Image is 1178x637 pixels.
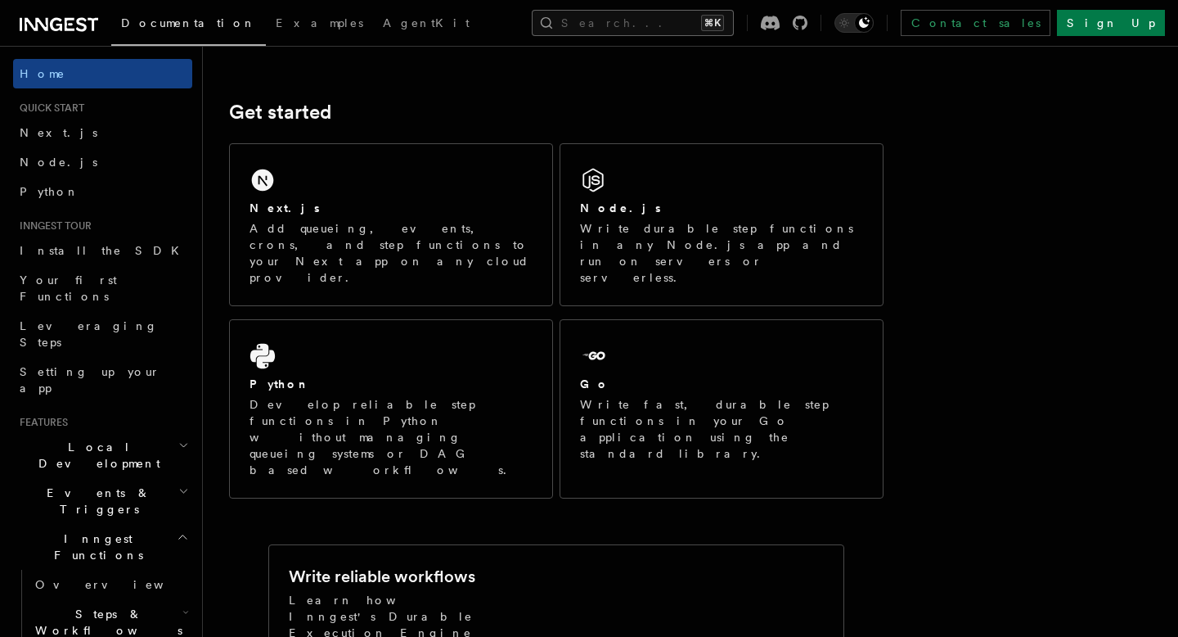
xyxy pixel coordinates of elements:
span: Local Development [13,439,178,472]
span: AgentKit [383,16,470,29]
a: Install the SDK [13,236,192,265]
h2: Node.js [580,200,661,216]
span: Inngest Functions [13,531,177,563]
span: Python [20,185,79,198]
button: Search...⌘K [532,10,734,36]
span: Your first Functions [20,273,117,303]
span: Documentation [121,16,256,29]
a: Node.jsWrite durable step functions in any Node.js app and run on servers or serverless. [560,143,883,306]
h2: Go [580,376,609,392]
a: Home [13,59,192,88]
span: Inngest tour [13,219,92,233]
a: Documentation [111,5,266,46]
a: Setting up your app [13,357,192,403]
kbd: ⌘K [701,15,724,31]
span: Overview [35,578,204,591]
a: Your first Functions [13,265,192,311]
a: Contact sales [901,10,1050,36]
a: Overview [29,570,192,599]
button: Local Development [13,432,192,478]
a: Next.jsAdd queueing, events, crons, and step functions to your Next app on any cloud provider. [229,143,553,306]
span: Quick start [13,102,84,115]
span: Node.js [20,156,97,169]
a: Python [13,177,192,206]
span: Examples [276,16,363,29]
p: Add queueing, events, crons, and step functions to your Next app on any cloud provider. [250,220,533,286]
a: Next.js [13,118,192,147]
p: Write durable step functions in any Node.js app and run on servers or serverless. [580,220,863,286]
a: PythonDevelop reliable step functions in Python without managing queueing systems or DAG based wo... [229,319,553,499]
a: Examples [266,5,373,44]
p: Write fast, durable step functions in your Go application using the standard library. [580,396,863,462]
span: Events & Triggers [13,485,178,517]
a: GoWrite fast, durable step functions in your Go application using the standard library. [560,319,883,499]
h2: Python [250,376,310,392]
h2: Write reliable workflows [289,565,475,588]
button: Toggle dark mode [834,13,874,33]
p: Develop reliable step functions in Python without managing queueing systems or DAG based workflows. [250,396,533,478]
span: Next.js [20,126,97,139]
h2: Next.js [250,200,320,216]
span: Leveraging Steps [20,319,158,349]
a: Sign Up [1057,10,1165,36]
span: Setting up your app [20,365,160,395]
a: AgentKit [373,5,479,44]
a: Get started [229,101,331,124]
a: Leveraging Steps [13,311,192,357]
span: Features [13,416,68,429]
button: Inngest Functions [13,524,192,570]
span: Home [20,66,65,82]
a: Node.js [13,147,192,177]
span: Install the SDK [20,244,189,257]
button: Events & Triggers [13,478,192,524]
